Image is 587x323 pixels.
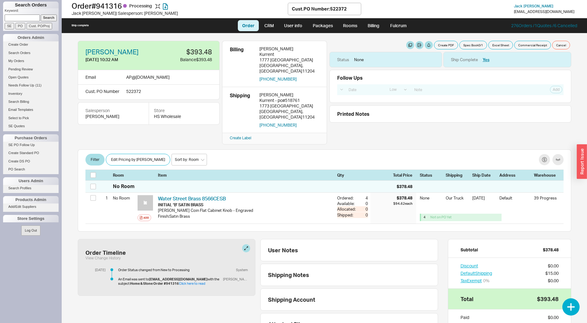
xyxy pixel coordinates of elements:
[259,92,319,98] div: [PERSON_NAME]
[3,90,59,97] a: Inventory
[100,193,108,203] div: 1
[154,113,214,120] div: HS Wholesale
[143,215,149,220] div: Add
[552,41,570,49] button: Cancel
[3,134,59,142] div: Purchase Orders
[537,296,559,302] div: $393.48
[5,23,14,29] input: SE
[153,57,212,63] div: Balance $393.48
[292,6,347,12] div: Cust. PO Number : 522372
[221,277,248,281] div: [PERSON_NAME]
[461,296,473,302] div: Total
[337,195,357,201] div: Ordered:
[158,208,332,213] div: [PERSON_NAME] Coin Flat Cabinet Knob - Engraved
[514,10,574,14] div: [EMAIL_ADDRESS][DOMAIN_NAME]
[459,41,487,49] button: Spec Book0/1
[259,46,319,52] div: [PERSON_NAME]
[3,196,59,203] div: Products Admin
[472,172,496,178] div: Ship Date
[230,92,254,128] div: Shipping
[488,41,513,49] button: Excel Sheet
[268,247,435,254] div: User Notes
[545,270,559,276] div: $15.00
[3,34,59,41] div: Orders Admin
[138,214,151,221] button: Add
[3,166,59,173] a: PO Search
[3,150,59,156] a: Create Standard PO
[461,263,478,269] button: Discount
[259,122,297,128] button: [PHONE_NUMBER]
[3,185,59,191] a: Search Profiles
[72,2,288,10] h1: Order # 941316
[85,74,96,81] div: Email
[3,82,59,89] a: Needs Follow Up(11)
[106,154,170,166] button: Edit Pricing by [PERSON_NAME]
[357,212,368,218] div: 0
[3,66,59,73] a: Pending Review
[85,48,138,55] a: [PERSON_NAME]
[118,268,221,272] div: Order Status changed from New to Processing
[420,195,442,205] div: None
[411,86,519,94] input: Note
[543,247,559,253] div: $378.48
[158,213,332,219] div: Finish : Satin Brass
[548,278,559,284] div: $0.00
[362,201,368,206] div: 0
[3,2,59,8] h1: Search Orders
[3,99,59,105] a: Search Billing
[179,281,205,286] a: Click here to read
[424,215,428,220] div: 4
[72,24,89,27] div: Ship complete
[259,63,319,74] div: [GEOGRAPHIC_DATA] , [GEOGRAPHIC_DATA] 11204
[41,15,57,21] input: Search
[337,57,349,62] div: Status
[126,74,170,80] span: AP @ [DOMAIN_NAME]
[337,206,357,212] div: Allocated:
[514,41,551,49] button: Commercial Receipt
[138,195,153,211] img: no_photo
[3,177,59,185] div: Users Admin
[3,142,59,148] a: SE PO Follow Up
[499,195,530,205] div: Default
[556,43,566,48] span: Cancel
[230,46,254,82] div: Billing
[386,20,411,31] a: Fulcrum
[461,247,478,253] div: Subtotal
[91,156,99,163] span: Filter
[463,43,483,48] span: Spec Book 0 / 1
[3,215,59,222] div: Store Settings
[499,172,530,178] div: Address
[85,57,148,63] div: [DATE] 10:32 AM
[430,215,452,219] span: Not on PO Yet
[113,193,135,203] div: No Room
[420,172,442,178] div: Status
[337,75,363,81] div: Follow Ups
[550,86,562,93] button: Add
[259,76,297,82] button: [PHONE_NUMBER]
[153,48,212,55] div: $393.48
[534,172,559,178] div: Warehouse
[260,20,278,31] a: CRM
[534,195,559,201] div: 39 Progress
[363,20,384,31] a: Billing
[492,43,509,48] span: Excel Sheet
[154,107,214,114] div: Store
[85,249,126,256] div: Order Timeline
[259,57,319,63] div: 1777 [GEOGRAPHIC_DATA]
[259,109,319,120] div: [GEOGRAPHIC_DATA] , [GEOGRAPHIC_DATA] 11204
[113,172,135,178] div: Room
[357,195,368,201] div: 4
[337,201,357,206] div: Available:
[5,8,59,15] p: Keyword:
[268,296,315,303] div: Shipping Account
[446,172,469,178] div: Shipping
[472,195,496,205] div: [DATE]
[113,183,134,190] div: No Room
[90,268,105,272] div: [DATE]
[111,156,165,163] span: Edit Pricing by [PERSON_NAME]
[8,83,34,87] span: Needs Follow Up
[129,3,153,8] span: Processing
[35,83,42,87] span: ( 11 )
[438,43,454,48] span: Create PDF
[259,103,319,109] div: 1773 [GEOGRAPHIC_DATA]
